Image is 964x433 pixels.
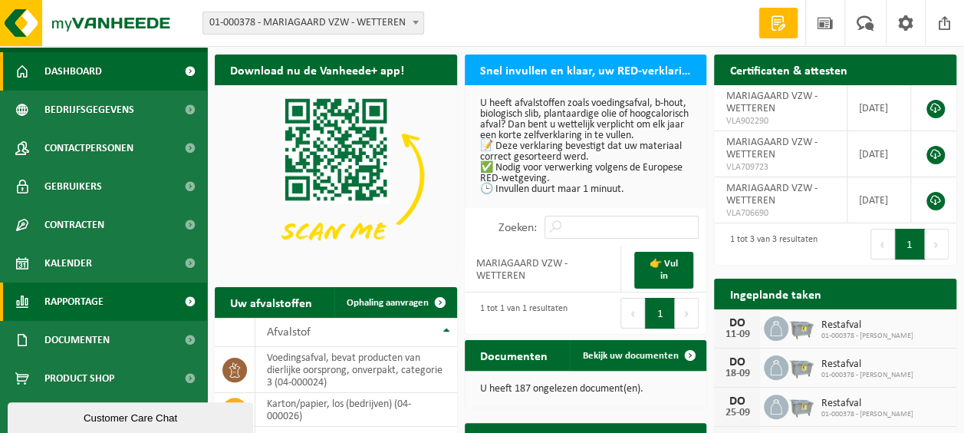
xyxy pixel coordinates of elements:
[821,410,913,419] span: 01-000378 - [PERSON_NAME]
[788,314,814,340] img: WB-2500-GAL-GY-01
[722,408,752,418] div: 25-09
[44,129,133,167] span: Contactpersonen
[725,161,835,174] span: VLA709723
[788,353,814,379] img: WB-2500-GAL-GY-01
[255,347,457,393] td: voedingsafval, bevat producten van dierlijke oorsprong, onverpakt, categorie 3 (04-000024)
[722,395,752,408] div: DO
[722,356,752,369] div: DO
[44,52,102,91] span: Dashboard
[215,85,457,267] img: Download de VHEPlus App
[722,329,752,340] div: 11-09
[465,55,707,84] h2: Snel invullen en klaar, uw RED-verklaring voor 2025
[582,351,678,361] span: Bekijk uw documenten
[44,283,104,321] span: Rapportage
[675,298,699,329] button: Next
[255,393,457,427] td: karton/papier, los (bedrijven) (04-000026)
[895,229,925,259] button: 1
[480,384,692,395] p: U heeft 187 ongelezen document(en).
[847,177,911,223] td: [DATE]
[334,287,456,318] a: Ophaling aanvragen
[498,222,537,234] label: Zoeken:
[620,298,645,329] button: Previous
[725,183,817,207] span: MARIAGAARD VZW - WETTEREN
[44,244,92,283] span: Kalender
[44,91,134,129] span: Bedrijfsgegevens
[267,326,311,339] span: Afvalstof
[722,317,752,329] div: DO
[634,252,694,289] a: 👉 Vul in
[821,398,913,410] span: Restafval
[215,55,419,84] h2: Download nu de Vanheede+ app!
[714,279,836,309] h2: Ingeplande taken
[788,392,814,418] img: WB-2500-GAL-GY-01
[465,246,621,293] td: MARIAGAARD VZW - WETTEREN
[480,98,692,195] p: U heeft afvalstoffen zoals voedingsafval, b-hout, biologisch slib, plantaardige olie of hoogcalor...
[821,371,913,380] span: 01-000378 - [PERSON_NAME]
[215,287,327,317] h2: Uw afvalstoffen
[44,359,114,398] span: Product Shop
[347,298,429,308] span: Ophaling aanvragen
[725,207,835,220] span: VLA706690
[722,227,817,261] div: 1 tot 3 van 3 resultaten
[44,206,104,244] span: Contracten
[725,91,817,114] span: MARIAGAARD VZW - WETTEREN
[847,85,911,131] td: [DATE]
[44,321,110,359] span: Documenten
[202,12,424,35] span: 01-000378 - MARIAGAARD VZW - WETTEREN
[8,399,256,433] iframe: chat widget
[722,369,752,379] div: 18-09
[725,115,835,127] span: VLA902290
[714,55,862,84] h2: Certificaten & attesten
[821,332,913,341] span: 01-000378 - [PERSON_NAME]
[203,12,423,34] span: 01-000378 - MARIAGAARD VZW - WETTEREN
[821,319,913,332] span: Restafval
[645,298,675,329] button: 1
[44,167,102,206] span: Gebruikers
[472,296,568,330] div: 1 tot 1 van 1 resultaten
[847,131,911,177] td: [DATE]
[925,229,949,259] button: Next
[870,229,895,259] button: Previous
[725,137,817,160] span: MARIAGAARD VZW - WETTEREN
[821,359,913,371] span: Restafval
[570,340,705,371] a: Bekijk uw documenten
[465,340,563,370] h2: Documenten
